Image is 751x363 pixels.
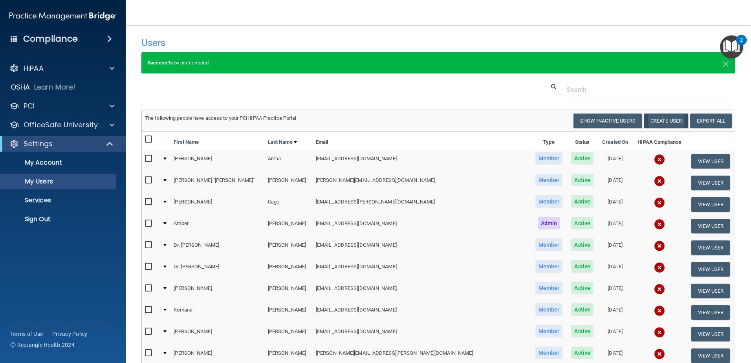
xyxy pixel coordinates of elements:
[691,176,730,190] button: View User
[147,60,169,66] strong: Success!
[654,305,665,316] img: cross.ca9f0e7f.svg
[170,172,264,194] td: [PERSON_NAME] "[PERSON_NAME]"
[24,120,98,130] p: OfficeSafe University
[602,137,628,147] a: Created On
[691,305,730,320] button: View User
[691,240,730,255] button: View User
[598,258,632,280] td: [DATE]
[571,238,593,251] span: Active
[313,258,531,280] td: [EMAIL_ADDRESS][DOMAIN_NAME]
[691,154,730,169] button: View User
[535,303,563,316] span: Member
[23,33,78,44] h4: Compliance
[10,341,75,349] span: Ⓒ Rectangle Health 2024
[170,194,264,215] td: [PERSON_NAME]
[170,215,264,237] td: Amber
[265,302,313,323] td: [PERSON_NAME]
[571,260,593,273] span: Active
[598,215,632,237] td: [DATE]
[313,215,531,237] td: [EMAIL_ADDRESS][DOMAIN_NAME]
[573,114,642,128] button: Show Inactive Users
[538,217,561,229] span: Admin
[265,323,313,345] td: [PERSON_NAME]
[535,346,563,359] span: Member
[141,52,735,73] div: New user created.
[691,197,730,212] button: View User
[313,132,531,150] th: Email
[571,303,593,316] span: Active
[313,323,531,345] td: [EMAIL_ADDRESS][DOMAIN_NAME]
[571,195,593,208] span: Active
[265,194,313,215] td: Cage
[10,330,43,338] a: Terms of Use
[571,174,593,186] span: Active
[598,280,632,302] td: [DATE]
[535,174,563,186] span: Member
[571,217,593,229] span: Active
[24,101,35,111] p: PCI
[571,325,593,337] span: Active
[654,176,665,187] img: cross.ca9f0e7f.svg
[722,58,729,68] button: Close
[740,40,743,50] div: 2
[170,150,264,172] td: [PERSON_NAME]
[598,323,632,345] td: [DATE]
[5,215,112,223] p: Sign Out
[170,323,264,345] td: [PERSON_NAME]
[9,101,114,111] a: PCI
[598,172,632,194] td: [DATE]
[571,346,593,359] span: Active
[654,240,665,251] img: cross.ca9f0e7f.svg
[5,196,112,204] p: Services
[598,302,632,323] td: [DATE]
[5,178,112,185] p: My Users
[52,330,88,338] a: Privacy Policy
[691,348,730,363] button: View User
[313,280,531,302] td: [EMAIL_ADDRESS][DOMAIN_NAME]
[654,219,665,230] img: cross.ca9f0e7f.svg
[313,237,531,258] td: [EMAIL_ADDRESS][DOMAIN_NAME]
[34,82,76,92] p: Learn More!
[535,238,563,251] span: Member
[571,152,593,165] span: Active
[9,8,116,24] img: PMB logo
[9,139,114,148] a: Settings
[24,64,44,73] p: HIPAA
[598,194,632,215] td: [DATE]
[145,115,297,121] span: The following people have access to your PCIHIPAA Practice Portal
[722,55,729,71] span: ×
[535,152,563,165] span: Member
[571,282,593,294] span: Active
[265,215,313,237] td: [PERSON_NAME]
[720,35,743,59] button: Open Resource Center, 2 new notifications
[265,258,313,280] td: [PERSON_NAME]
[644,114,688,128] button: Create User
[313,150,531,172] td: [EMAIL_ADDRESS][DOMAIN_NAME]
[654,197,665,208] img: cross.ca9f0e7f.svg
[615,307,742,339] iframe: Drift Widget Chat Controller
[9,64,114,73] a: HIPAA
[690,114,732,128] a: Export All
[265,280,313,302] td: [PERSON_NAME]
[535,282,563,294] span: Member
[567,82,729,97] input: Search
[535,325,563,337] span: Member
[170,302,264,323] td: Romana
[654,262,665,273] img: cross.ca9f0e7f.svg
[598,237,632,258] td: [DATE]
[265,150,313,172] td: Arena
[313,302,531,323] td: [EMAIL_ADDRESS][DOMAIN_NAME]
[170,258,264,280] td: Dr. [PERSON_NAME]
[265,237,313,258] td: [PERSON_NAME]
[24,139,53,148] p: Settings
[691,219,730,233] button: View User
[567,132,598,150] th: Status
[170,280,264,302] td: [PERSON_NAME]
[598,150,632,172] td: [DATE]
[265,172,313,194] td: [PERSON_NAME]
[531,132,567,150] th: Type
[9,120,114,130] a: OfficeSafe University
[654,284,665,295] img: cross.ca9f0e7f.svg
[268,137,297,147] a: Last Name
[174,137,199,147] a: First Name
